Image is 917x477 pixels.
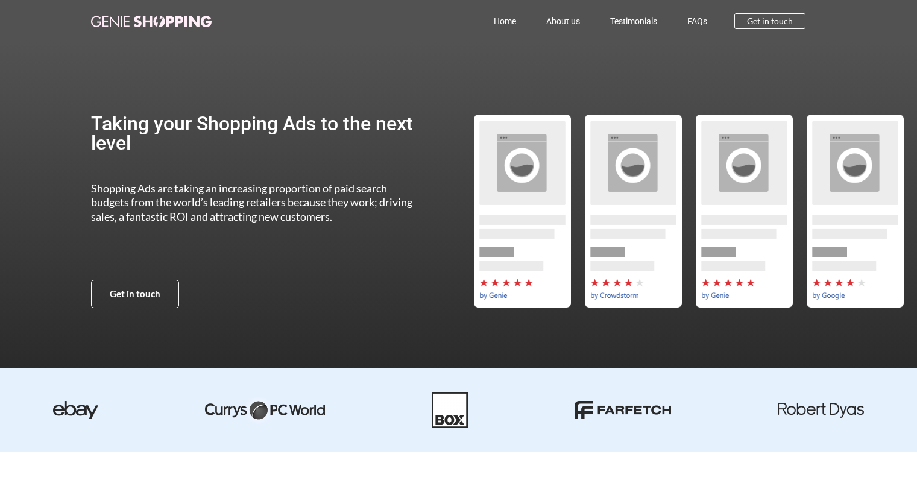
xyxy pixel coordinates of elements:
[799,115,910,308] div: 4 / 5
[53,401,98,419] img: ebay-dark
[689,115,799,308] div: 3 / 5
[747,17,793,25] span: Get in touch
[91,280,179,308] a: Get in touch
[575,401,671,419] img: farfetch-01
[467,115,578,308] div: by-genie
[531,7,595,35] a: About us
[578,115,689,308] div: 2 / 5
[432,392,468,428] img: Box-01
[467,115,578,308] div: 1 / 5
[778,403,864,418] img: robert dyas
[110,289,160,299] span: Get in touch
[91,182,412,223] span: Shopping Ads are taking an increasing proportion of paid search budgets from the world’s leading ...
[91,16,212,27] img: genie-shopping-logo
[672,7,722,35] a: FAQs
[578,115,689,308] div: by-crowdstorm
[689,115,799,308] div: by-genie
[91,114,424,153] h2: Taking your Shopping Ads to the next level
[479,7,531,35] a: Home
[734,13,805,29] a: Get in touch
[799,115,910,308] div: by-google
[595,7,672,35] a: Testimonials
[265,7,723,35] nav: Menu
